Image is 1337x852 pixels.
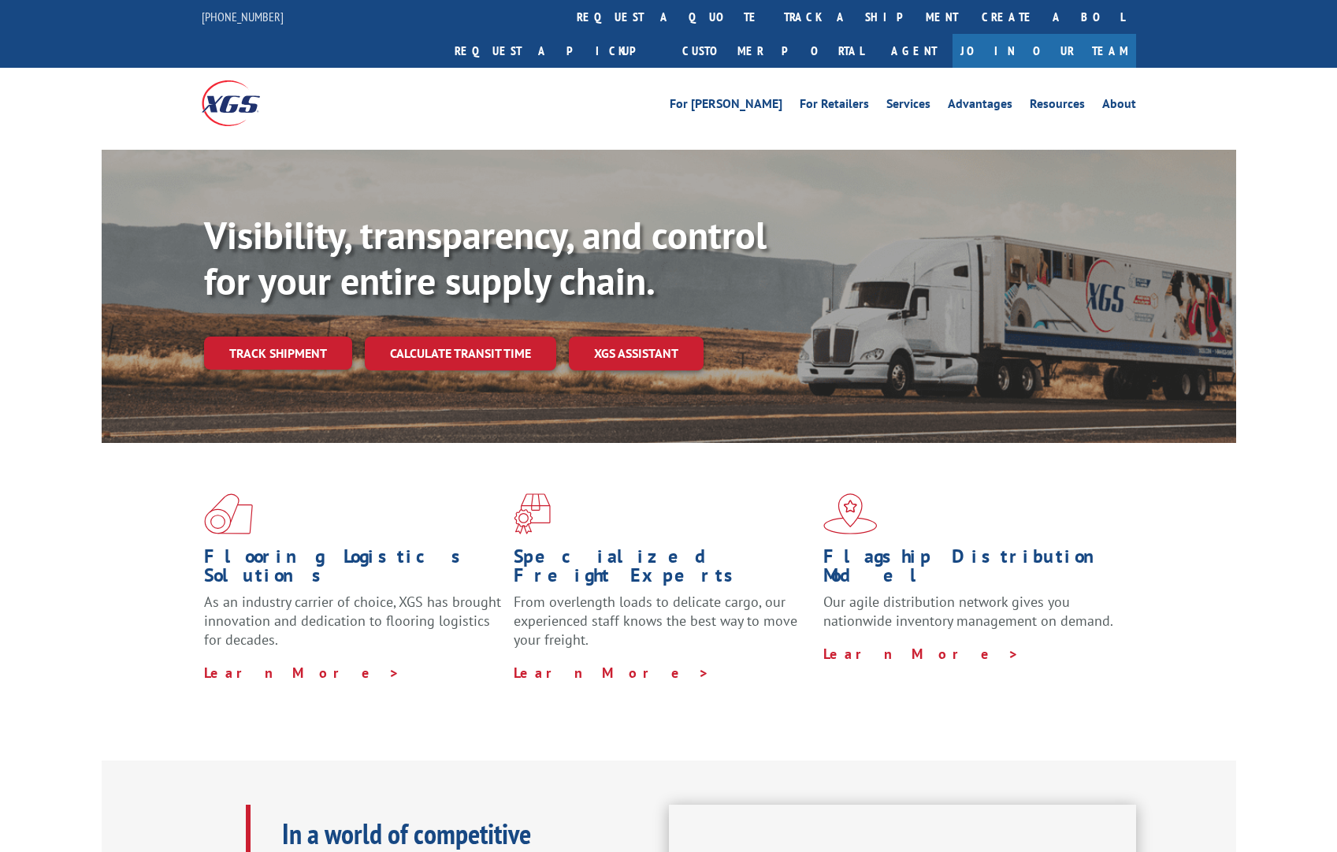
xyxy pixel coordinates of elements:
a: For [PERSON_NAME] [670,98,782,115]
b: Visibility, transparency, and control for your entire supply chain. [204,210,767,305]
a: Resources [1030,98,1085,115]
a: Learn More > [514,664,710,682]
a: Customer Portal [670,34,875,68]
img: xgs-icon-flagship-distribution-model-red [823,493,878,534]
span: Our agile distribution network gives you nationwide inventory management on demand. [823,593,1113,630]
h1: Flooring Logistics Solutions [204,547,502,593]
a: Learn More > [823,645,1019,663]
a: Learn More > [204,664,400,682]
h1: Flagship Distribution Model [823,547,1121,593]
a: Join Our Team [953,34,1136,68]
img: xgs-icon-total-supply-chain-intelligence-red [204,493,253,534]
a: Advantages [948,98,1012,115]
h1: Specialized Freight Experts [514,547,811,593]
a: Track shipment [204,337,352,370]
a: [PHONE_NUMBER] [202,9,284,24]
a: Request a pickup [443,34,670,68]
a: About [1102,98,1136,115]
a: Agent [875,34,953,68]
img: xgs-icon-focused-on-flooring-red [514,493,551,534]
span: As an industry carrier of choice, XGS has brought innovation and dedication to flooring logistics... [204,593,501,649]
a: XGS ASSISTANT [569,337,704,370]
a: Services [886,98,930,115]
p: From overlength loads to delicate cargo, our experienced staff knows the best way to move your fr... [514,593,811,663]
a: Calculate transit time [365,337,556,370]
a: For Retailers [800,98,869,115]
